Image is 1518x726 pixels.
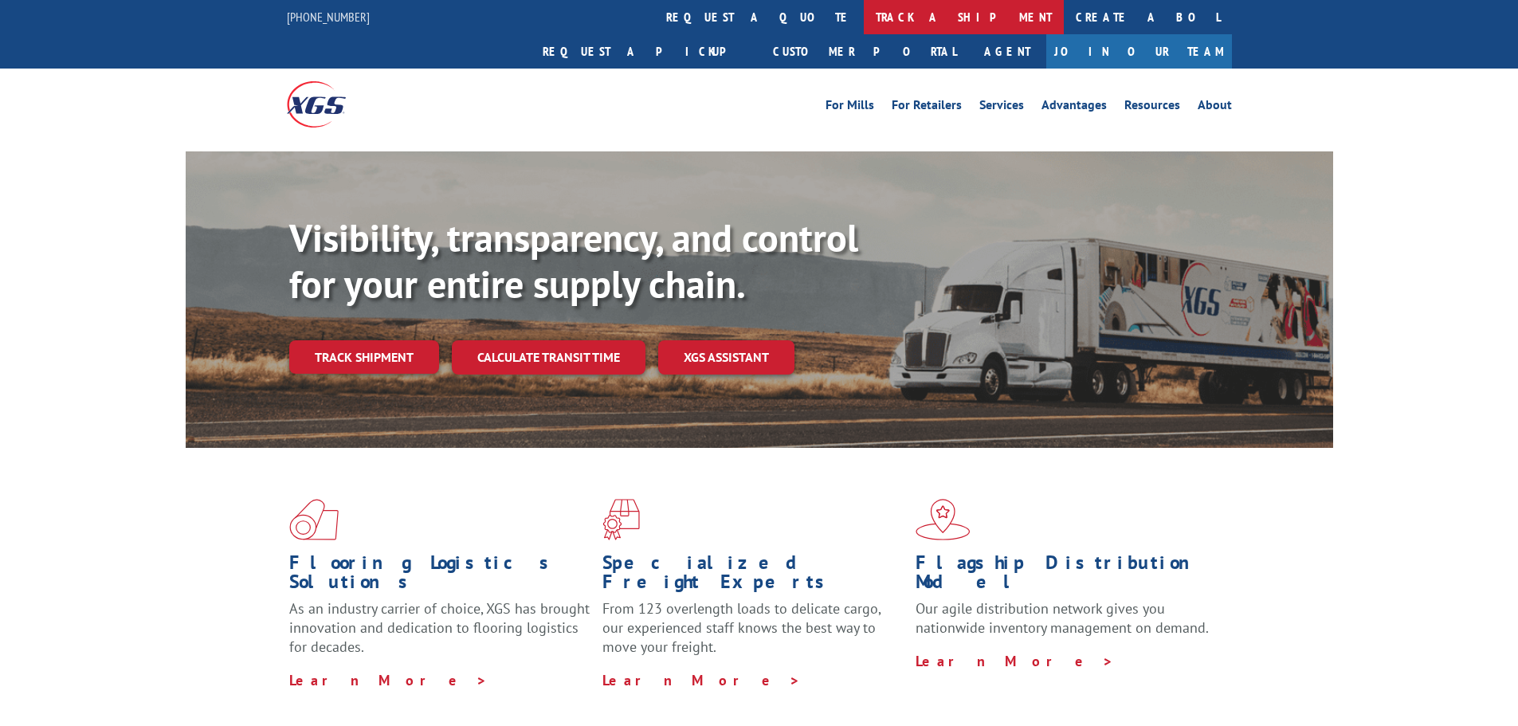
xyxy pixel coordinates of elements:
a: [PHONE_NUMBER] [287,9,370,25]
h1: Specialized Freight Experts [602,553,904,599]
a: About [1198,99,1232,116]
img: xgs-icon-focused-on-flooring-red [602,499,640,540]
a: XGS ASSISTANT [658,340,794,375]
img: xgs-icon-total-supply-chain-intelligence-red [289,499,339,540]
a: Services [979,99,1024,116]
a: Learn More > [602,671,801,689]
a: For Retailers [892,99,962,116]
a: Resources [1124,99,1180,116]
a: Customer Portal [761,34,968,69]
p: From 123 overlength loads to delicate cargo, our experienced staff knows the best way to move you... [602,599,904,670]
h1: Flooring Logistics Solutions [289,553,590,599]
a: Learn More > [916,652,1114,670]
span: As an industry carrier of choice, XGS has brought innovation and dedication to flooring logistics... [289,599,590,656]
a: Join Our Team [1046,34,1232,69]
a: Agent [968,34,1046,69]
a: Learn More > [289,671,488,689]
span: Our agile distribution network gives you nationwide inventory management on demand. [916,599,1209,637]
img: xgs-icon-flagship-distribution-model-red [916,499,971,540]
a: Request a pickup [531,34,761,69]
a: Advantages [1041,99,1107,116]
b: Visibility, transparency, and control for your entire supply chain. [289,213,858,308]
h1: Flagship Distribution Model [916,553,1217,599]
a: For Mills [826,99,874,116]
a: Calculate transit time [452,340,645,375]
a: Track shipment [289,340,439,374]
